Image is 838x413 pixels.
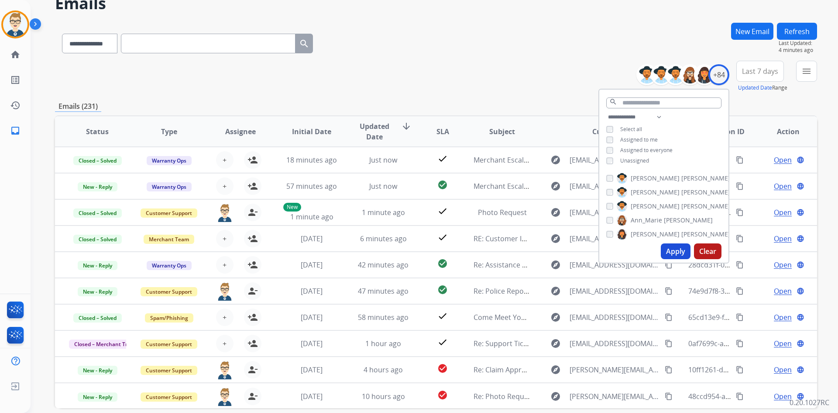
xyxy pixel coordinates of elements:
mat-icon: explore [550,155,561,165]
mat-icon: search [609,98,617,106]
span: New - Reply [78,392,117,402]
span: [PERSON_NAME] [681,174,730,183]
span: Open [774,207,792,218]
span: Closed – Merchant Transfer [69,340,149,349]
span: 58 minutes ago [358,312,409,322]
span: Customer Support [141,366,197,375]
mat-icon: person_add [247,181,258,191]
span: + [223,181,227,191]
span: Assigned to me [620,136,658,143]
span: Customer Support [141,287,197,296]
div: +84 [708,64,729,85]
span: Open [774,338,792,349]
span: 48ccd954-a96a-4fd6-a695-223fa7a009cd [688,392,819,401]
span: 4 minutes ago [779,47,817,54]
span: Photo Request [478,208,527,217]
span: [PERSON_NAME] [631,202,680,211]
mat-icon: person_add [247,260,258,270]
span: Assigned to everyone [620,146,673,154]
mat-icon: explore [550,391,561,402]
mat-icon: check_circle [437,285,448,295]
mat-icon: content_copy [736,235,744,243]
span: [PERSON_NAME] [664,216,713,225]
mat-icon: content_copy [665,313,673,321]
span: [PERSON_NAME][EMAIL_ADDRESS][PERSON_NAME][DOMAIN_NAME] [570,391,659,402]
span: 10 hours ago [362,392,405,401]
button: + [216,309,234,326]
span: + [223,155,227,165]
span: Ann_Marie [631,216,662,225]
mat-icon: person_add [247,155,258,165]
mat-icon: content_copy [665,392,673,400]
th: Action [745,116,817,147]
span: SLA [436,126,449,137]
span: RE: Customer Invoice [ thread::4ci2L0swAmGbjtSAGNT_2jk:: ] [474,234,671,243]
mat-icon: check [437,311,448,321]
mat-icon: explore [550,233,561,244]
span: 28dcd31f-0ac5-445a-9aea-159c27c7295d [688,260,821,270]
mat-icon: language [797,287,804,295]
span: Select all [620,125,642,133]
span: [PERSON_NAME] [631,174,680,183]
mat-icon: person_add [247,312,258,323]
span: 1 minute ago [362,208,405,217]
span: New - Reply [78,287,117,296]
span: Open [774,391,792,402]
span: 0af7699c-ab65-4574-9cf0-157a6fe8c1dd [688,339,817,348]
span: Warranty Ops [147,261,192,270]
span: + [223,338,227,349]
span: Re: Support Ticket #434754 [474,339,563,348]
span: Closed – Solved [73,313,122,323]
span: Open [774,233,792,244]
mat-icon: explore [550,338,561,349]
span: Customer [592,126,626,137]
mat-icon: search [299,38,309,49]
mat-icon: content_copy [665,340,673,347]
span: 47 minutes ago [358,286,409,296]
mat-icon: explore [550,207,561,218]
span: Warranty Ops [147,156,192,165]
span: 4 hours ago [364,365,403,375]
span: Open [774,312,792,323]
span: 6 minutes ago [360,234,407,243]
img: avatar [3,12,27,37]
mat-icon: person_remove [247,391,258,402]
span: Spam/Phishing [145,313,193,323]
mat-icon: content_copy [665,287,673,295]
mat-icon: content_copy [736,313,744,321]
span: Initial Date [292,126,331,137]
mat-icon: language [797,313,804,321]
span: New - Reply [78,182,117,191]
mat-icon: person_add [247,338,258,349]
span: [EMAIL_ADDRESS][DOMAIN_NAME] [570,312,659,323]
span: Closed – Solved [73,235,122,244]
span: [EMAIL_ADDRESS][DOMAIN_NAME] [570,260,659,270]
span: [EMAIL_ADDRESS][DOMAIN_NAME] [570,181,659,191]
span: Come Meet Your Local Thermomix® Consultants! [474,312,636,322]
mat-icon: content_copy [736,287,744,295]
mat-icon: menu [801,66,812,76]
span: [DATE] [301,339,323,348]
span: 42 minutes ago [358,260,409,270]
span: Customer Support [141,392,197,402]
mat-icon: content_copy [736,156,744,164]
mat-icon: language [797,156,804,164]
mat-icon: language [797,392,804,400]
span: New - Reply [78,261,117,270]
mat-icon: content_copy [736,366,744,374]
img: agent-avatar [216,388,234,406]
span: [EMAIL_ADDRESS][DOMAIN_NAME] [570,155,659,165]
p: 0.20.1027RC [790,397,829,408]
mat-icon: language [797,182,804,190]
mat-icon: explore [550,181,561,191]
span: [PERSON_NAME] [631,230,680,239]
mat-icon: explore [550,364,561,375]
span: Re: Police Report Request [474,286,558,296]
span: Warranty Ops [147,182,192,191]
span: [PERSON_NAME][EMAIL_ADDRESS][DOMAIN_NAME] [570,364,659,375]
mat-icon: language [797,340,804,347]
mat-icon: inbox [10,125,21,136]
mat-icon: language [797,208,804,216]
mat-icon: content_copy [736,392,744,400]
mat-icon: content_copy [736,208,744,216]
